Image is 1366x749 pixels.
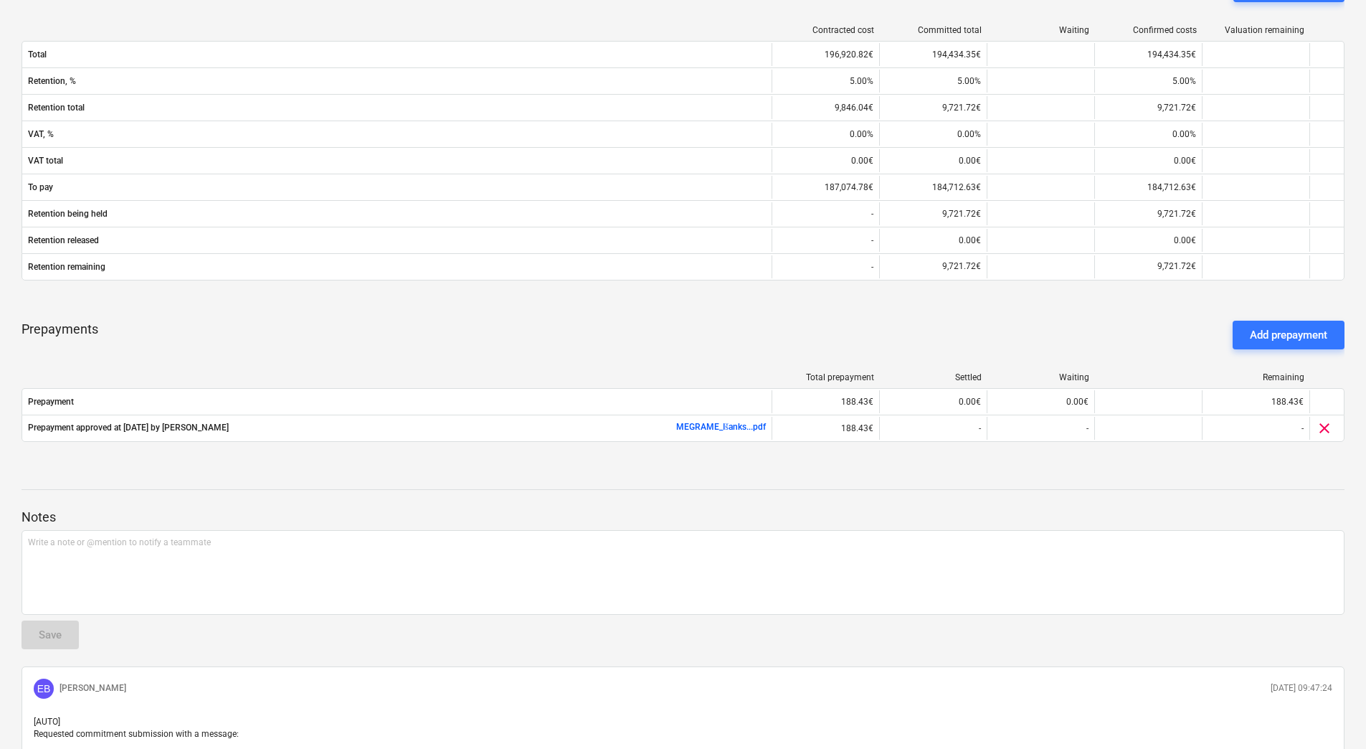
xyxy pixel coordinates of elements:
div: 9,721.72€ [1094,96,1202,119]
div: Confirmed costs [1101,25,1197,35]
div: Waiting [993,25,1089,35]
div: 9,721.72€ [879,96,987,119]
div: 188.43€ [772,417,879,440]
span: VAT total [28,156,766,166]
div: - [1202,417,1309,440]
div: 5.00% [772,70,879,93]
p: Notes [22,509,1344,526]
div: 188.43€ [772,390,879,413]
div: 9,721.72€ [879,202,987,225]
span: Total [28,50,766,60]
div: 0.00€ [879,149,987,172]
div: 188.43€ [1202,390,1309,413]
div: 184,712.63€ [1094,176,1202,199]
span: EB [37,683,51,694]
div: 0.00€ [1094,149,1202,172]
span: Retention released [28,235,766,245]
div: - [879,417,987,440]
iframe: Chat Widget [1294,680,1366,749]
button: Add prepayment [1233,321,1344,349]
span: To pay [28,182,766,192]
a: MEGRAME_Išanks...pdf [676,422,766,432]
span: Retention remaining [28,262,766,272]
p: [PERSON_NAME] [60,682,126,694]
div: 0.00€ [772,149,879,172]
div: 0.00€ [1094,229,1202,252]
div: - [772,255,879,278]
span: Retention being held [28,209,766,219]
span: Retention, % [28,76,766,86]
div: 196,920.82€ [772,43,879,66]
div: Settled [886,372,982,382]
div: 0.00% [772,123,879,146]
div: Eimantas Balčiūnas [34,679,54,699]
div: 9,846.04€ [772,96,879,119]
div: 0.00% [879,123,987,146]
div: 5.00% [1094,70,1202,93]
div: 0.00€ [879,390,987,413]
div: 184,712.63€ [879,176,987,199]
div: Waiting [993,372,1089,382]
div: 194,434.35€ [879,43,987,66]
span: Prepayment [28,397,766,407]
div: Remaining [1208,372,1304,382]
div: 0.00€ [879,229,987,252]
div: 5.00% [879,70,987,93]
p: 9,721.72€ [1157,260,1196,273]
div: 194,434.35€ [1094,43,1202,66]
div: Total prepayment [778,372,874,382]
span: Retention total [28,103,766,113]
div: Committed total [886,25,982,35]
div: 9,721.72€ [1094,202,1202,225]
div: 187,074.78€ [772,176,879,199]
span: VAT, % [28,129,766,139]
div: Contracted cost [778,25,874,35]
div: - [772,202,879,225]
p: Prepayments [22,321,98,349]
div: 0.00% [1094,123,1202,146]
p: Prepayment approved at [DATE] by [PERSON_NAME] [28,422,229,434]
div: - [987,417,1094,440]
span: clear [1316,420,1333,437]
div: Add prepayment [1250,326,1327,344]
div: 0.00€ [987,390,1094,413]
div: - [772,229,879,252]
p: 9,721.72€ [942,260,981,273]
p: [DATE] 09:47:24 [1271,682,1332,694]
div: Valuation remaining [1208,25,1304,35]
